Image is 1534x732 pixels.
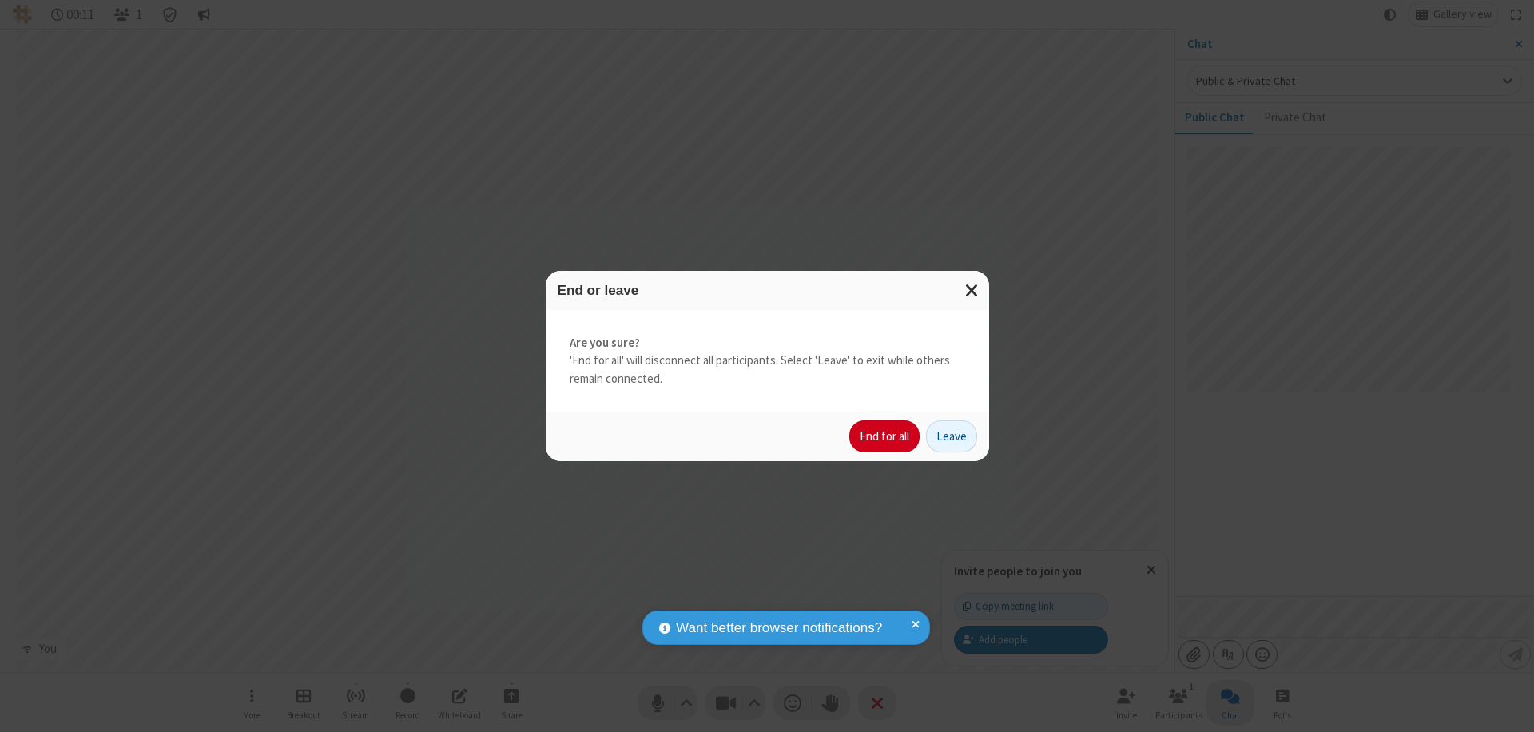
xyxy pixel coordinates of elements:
button: End for all [849,420,920,452]
span: Want better browser notifications? [676,618,882,639]
strong: Are you sure? [570,334,965,352]
h3: End or leave [558,283,977,298]
button: Leave [926,420,977,452]
button: Close modal [956,271,989,310]
div: 'End for all' will disconnect all participants. Select 'Leave' to exit while others remain connec... [546,310,989,412]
